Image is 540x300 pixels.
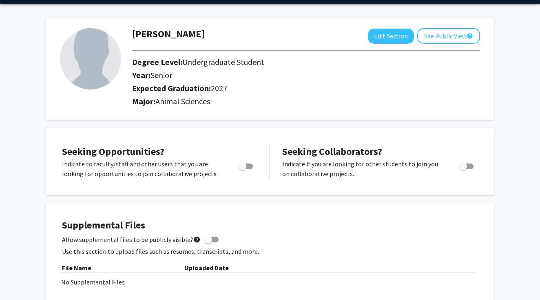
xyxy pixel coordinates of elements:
button: Edit Section [368,29,414,44]
span: Undergraduate Student [182,57,264,67]
b: File Name [62,264,91,272]
img: Profile Picture [60,28,121,90]
mat-icon: help [467,31,473,41]
iframe: Chat [6,263,35,294]
span: Animal Sciences [155,96,210,106]
b: Uploaded Date [184,264,229,272]
p: Indicate to faculty/staff and other users that you are looking for opportunities to join collabor... [62,159,223,179]
h2: Major: [132,96,480,106]
p: Use this section to upload files such as resumes, transcripts, and more. [62,246,478,256]
span: Allow supplemental files to be publicly visible? [62,235,201,244]
div: Toggle [235,159,257,171]
span: Senior [150,70,172,80]
p: Indicate if you are looking for other students to join you on collaborative projects. [282,159,443,179]
mat-icon: help [193,235,201,244]
span: 2027 [211,83,227,93]
button: See Public View [417,28,480,44]
span: Seeking Opportunities? [62,145,164,158]
h1: [PERSON_NAME] [132,28,205,40]
h2: Year: [132,70,424,80]
h2: Degree Level: [132,57,424,67]
span: Seeking Collaborators? [282,145,382,158]
div: Toggle [456,159,478,171]
div: No Supplemental Files [61,277,479,287]
h2: Expected Graduation: [132,83,424,93]
h4: Supplemental Files [62,219,478,231]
